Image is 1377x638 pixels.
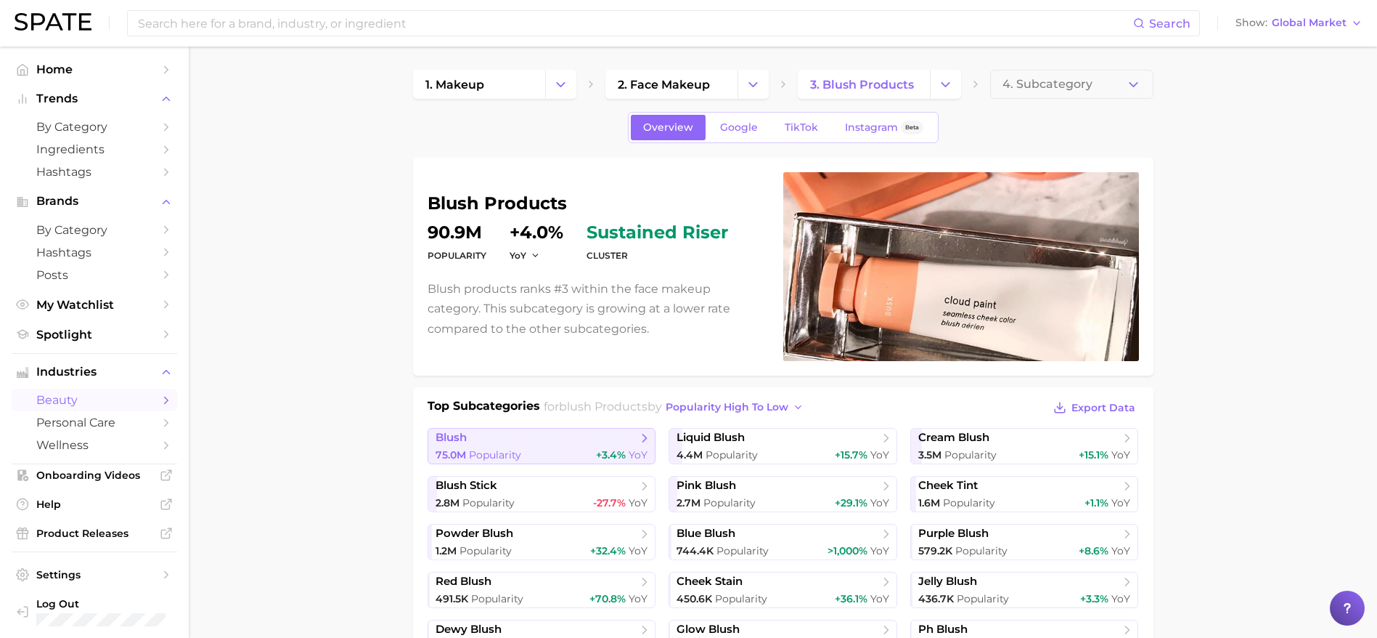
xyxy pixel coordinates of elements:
[835,496,867,509] span: +29.1%
[715,592,767,605] span: Popularity
[428,279,766,339] p: Blush products ranks #3 within the face makeup category. This subcategory is growing at a lower r...
[943,496,995,509] span: Popularity
[436,527,513,541] span: powder blush
[510,249,526,262] span: YoY
[36,469,152,482] span: Onboarding Videos
[677,431,745,445] span: liquid blush
[462,496,515,509] span: Popularity
[1111,448,1130,461] span: YoY
[510,224,563,241] dd: +4.0%
[36,142,152,156] span: Ingredients
[720,121,758,134] span: Google
[428,572,656,608] a: red blush491.5k Popularity+70.8% YoY
[910,572,1139,608] a: jelly blush436.7k Popularity+3.3% YoY
[955,544,1008,557] span: Popularity
[1079,544,1108,557] span: +8.6%
[12,389,177,411] a: beauty
[436,544,457,557] span: 1.2m
[545,70,576,99] button: Change Category
[605,70,737,99] a: 2. face makeup
[1002,78,1092,91] span: 4. Subcategory
[1071,402,1135,414] span: Export Data
[12,294,177,316] a: My Watchlist
[677,479,736,493] span: pink blush
[870,544,889,557] span: YoY
[910,476,1139,512] a: cheek tint1.6m Popularity+1.1% YoY
[930,70,961,99] button: Change Category
[36,393,152,407] span: beauty
[1111,496,1130,509] span: YoY
[436,479,497,493] span: blush stick
[918,592,954,605] span: 436.7k
[810,78,914,92] span: 3. blush products
[469,448,521,461] span: Popularity
[596,448,626,461] span: +3.4%
[436,575,491,589] span: red blush
[36,246,152,259] span: Hashtags
[36,92,152,105] span: Trends
[870,448,889,461] span: YoY
[36,298,152,312] span: My Watchlist
[669,476,897,512] a: pink blush2.7m Popularity+29.1% YoY
[918,479,978,493] span: cheek tint
[12,88,177,110] button: Trends
[428,195,766,212] h1: blush products
[918,623,968,637] span: ph blush
[12,564,177,586] a: Settings
[918,448,941,461] span: 3.5m
[677,592,712,605] span: 450.6k
[1232,14,1366,33] button: ShowGlobal Market
[436,496,459,509] span: 2.8m
[629,448,647,461] span: YoY
[1084,496,1108,509] span: +1.1%
[36,120,152,134] span: by Category
[12,241,177,264] a: Hashtags
[662,397,808,417] button: popularity high to low
[918,575,977,589] span: jelly blush
[1079,448,1108,461] span: +15.1%
[1111,544,1130,557] span: YoY
[428,247,486,265] dt: Popularity
[833,115,936,140] a: InstagramBeta
[413,70,545,99] a: 1. makeup
[36,165,152,179] span: Hashtags
[703,496,756,509] span: Popularity
[706,448,758,461] span: Popularity
[1272,19,1347,27] span: Global Market
[459,544,512,557] span: Popularity
[36,268,152,282] span: Posts
[666,401,788,413] span: popularity high to low
[36,416,152,429] span: personal care
[870,496,889,509] span: YoY
[36,62,152,76] span: Home
[828,544,867,557] span: >1,000%
[944,448,997,461] span: Popularity
[15,13,91,31] img: SPATE
[136,11,1133,36] input: Search here for a brand, industry, or ingredient
[918,544,952,557] span: 579.2k
[12,493,177,515] a: Help
[589,592,626,605] span: +70.8%
[36,527,152,540] span: Product Releases
[716,544,769,557] span: Popularity
[677,496,700,509] span: 2.7m
[36,223,152,237] span: by Category
[785,121,818,134] span: TikTok
[436,623,502,637] span: dewy blush
[587,224,728,241] span: sustained riser
[436,448,466,461] span: 75.0m
[772,115,830,140] a: TikTok
[845,121,898,134] span: Instagram
[587,247,728,265] dt: cluster
[36,597,171,610] span: Log Out
[36,498,152,511] span: Help
[559,400,647,413] span: blush products
[36,328,152,342] span: Spotlight
[1149,17,1190,31] span: Search
[990,70,1153,99] button: 4. Subcategory
[677,544,714,557] span: 744.4k
[643,121,693,134] span: Overview
[12,593,177,631] a: Log out. Currently logged in with e-mail saracespedes@belcorp.biz.
[436,431,467,445] span: blush
[918,431,989,445] span: cream blush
